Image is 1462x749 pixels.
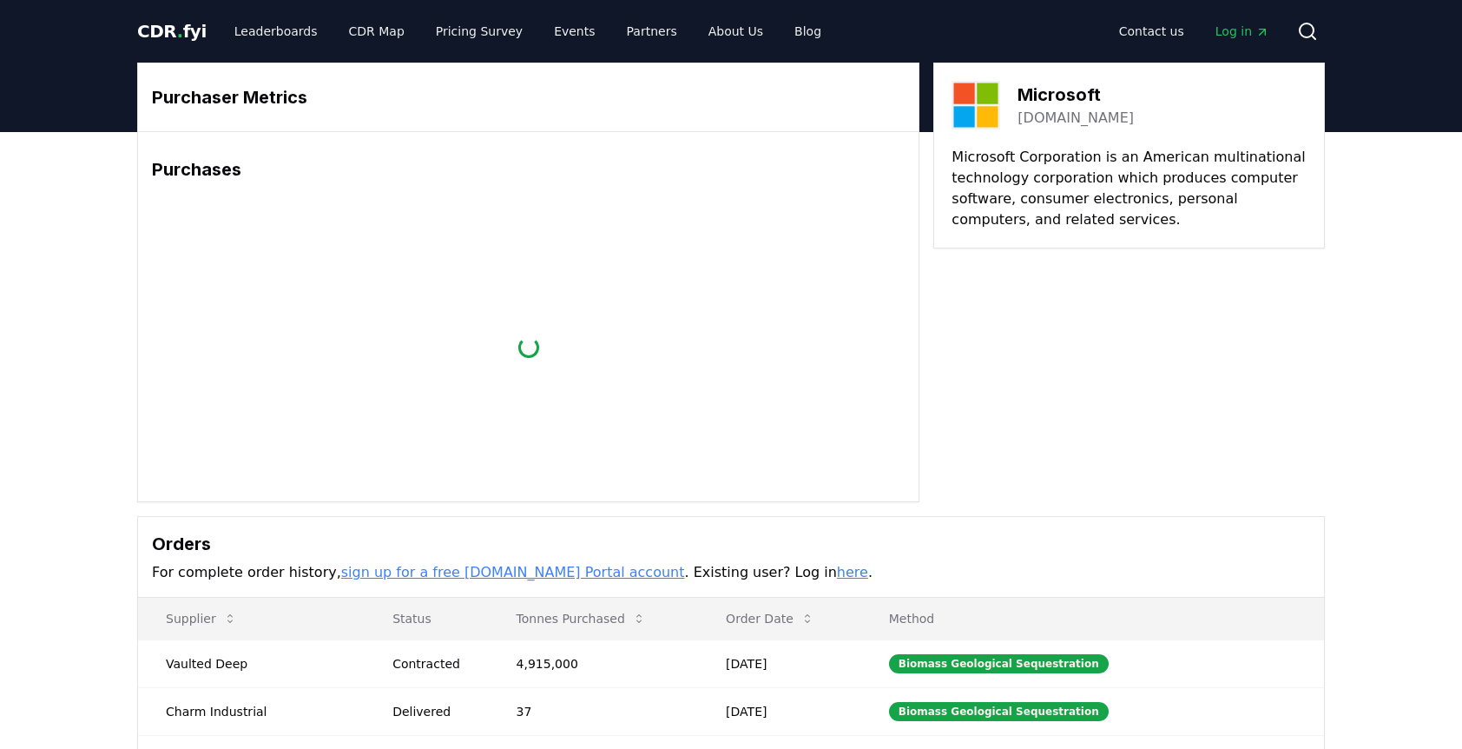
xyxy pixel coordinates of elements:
span: Log in [1215,23,1269,40]
td: 37 [489,687,699,735]
a: here [837,564,868,580]
h3: Orders [152,531,1310,557]
td: Vaulted Deep [138,640,365,687]
span: . [177,21,183,42]
div: Biomass Geological Sequestration [889,702,1109,721]
div: Delivered [392,703,474,720]
a: Blog [780,16,835,47]
a: sign up for a free [DOMAIN_NAME] Portal account [341,564,685,580]
p: Microsoft Corporation is an American multinational technology corporation which produces computer... [952,147,1307,230]
a: Partners [613,16,691,47]
nav: Main [221,16,835,47]
p: Status [379,610,474,627]
img: Microsoft-logo [952,81,1000,129]
a: [DOMAIN_NAME] [1017,108,1134,129]
a: Pricing Survey [422,16,537,47]
div: loading [514,333,543,361]
h3: Purchases [152,156,905,182]
a: Log in [1202,16,1283,47]
nav: Main [1105,16,1283,47]
td: Charm Industrial [138,687,365,735]
a: Contact us [1105,16,1198,47]
div: Contracted [392,655,474,673]
div: Biomass Geological Sequestration [889,654,1109,673]
button: Supplier [152,601,251,636]
h3: Purchaser Metrics [152,84,905,110]
td: [DATE] [698,687,861,735]
p: Method [875,610,1310,627]
a: Leaderboards [221,16,332,47]
a: CDR Map [335,16,418,47]
span: CDR fyi [137,21,207,42]
h3: Microsoft [1017,82,1134,108]
td: 4,915,000 [489,640,699,687]
a: CDR.fyi [137,19,207,43]
button: Order Date [712,601,828,636]
td: [DATE] [698,640,861,687]
a: Events [540,16,609,47]
button: Tonnes Purchased [503,601,660,636]
a: About Us [695,16,777,47]
p: For complete order history, . Existing user? Log in . [152,562,1310,583]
